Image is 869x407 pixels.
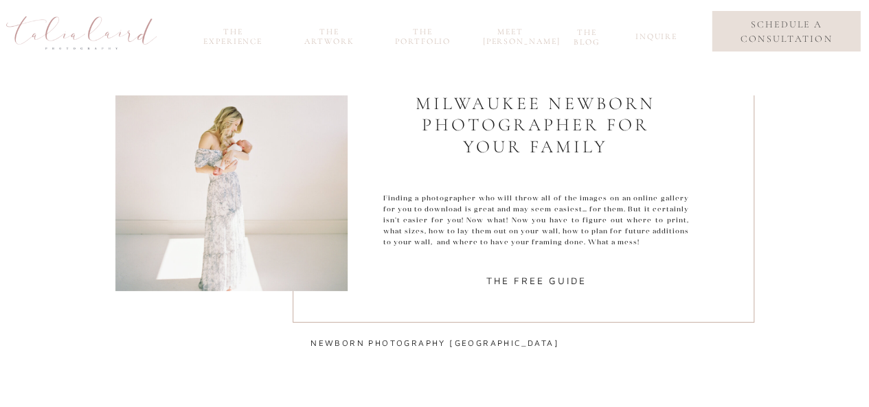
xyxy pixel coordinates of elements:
a: the free guide [485,272,588,289]
a: find the right Milwaukee newborn photographer for your family [400,71,672,156]
a: the experience [196,27,270,43]
a: meet [PERSON_NAME] [483,27,538,43]
h3: newborn photography [GEOGRAPHIC_DATA] [232,336,638,353]
p: Finding a photographer who will throw all of the images on an online gallery for you to download ... [383,193,689,206]
a: the Artwork [297,27,363,43]
a: inquire [635,32,674,47]
a: the portfolio [390,27,456,43]
a: schedule a consultation [723,17,850,46]
a: the blog [565,27,609,43]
